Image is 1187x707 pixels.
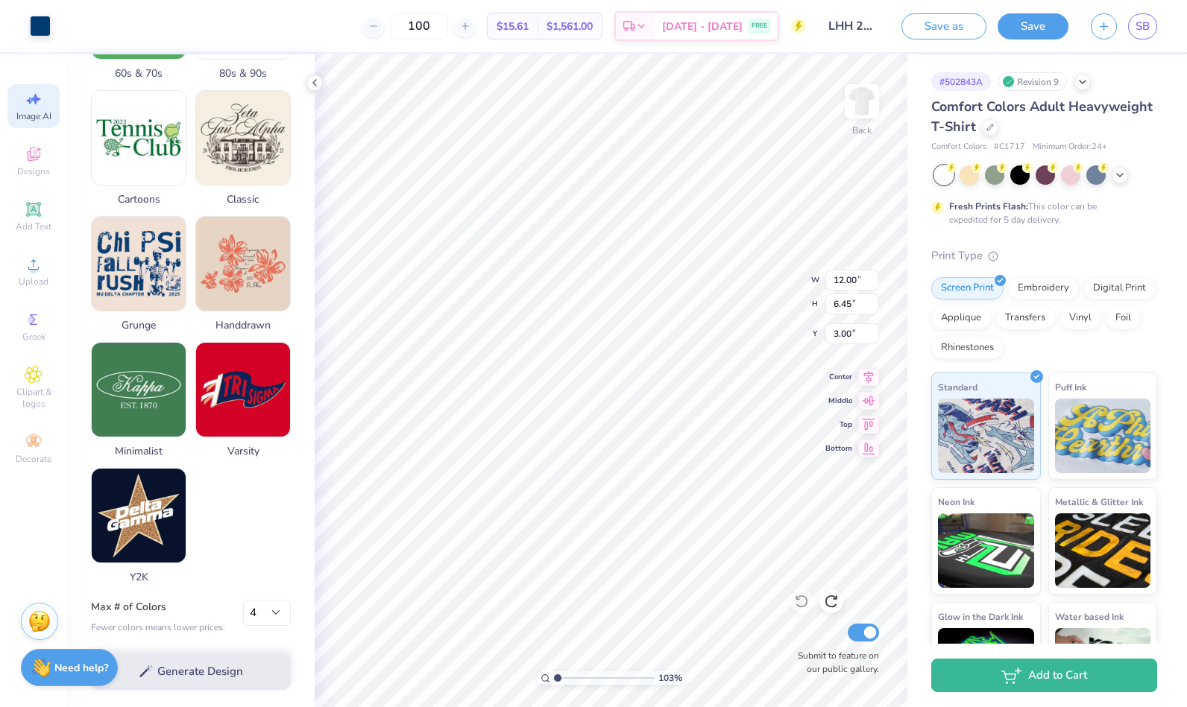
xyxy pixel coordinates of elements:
[938,513,1034,588] img: Neon Ink
[998,13,1068,39] button: Save
[91,621,225,634] div: Fewer colors means lower prices.
[196,91,290,185] img: Classic
[195,443,291,459] span: Varsity
[938,494,975,510] span: Neon Ink
[994,141,1025,153] span: # C1717
[931,337,1004,359] div: Rhinestones
[1060,307,1101,329] div: Vinyl
[1083,277,1156,299] div: Digital Print
[92,217,186,311] img: Grunge
[196,343,290,437] img: Varsity
[91,317,186,333] span: Grunge
[92,343,186,437] img: Minimalist
[195,66,291,81] span: 80s & 90s
[1055,379,1086,395] span: Puff Ink
[1106,307,1141,329] div: Foil
[16,453,51,465] span: Decorate
[16,110,51,122] span: Image AI
[1128,13,1157,39] a: SB
[931,141,986,153] span: Comfort Colors
[1055,494,1143,510] span: Metallic & Glitter Ink
[195,191,291,207] span: Classic
[817,11,890,41] input: Untitled Design
[931,72,991,91] div: # 502843A
[1008,277,1079,299] div: Embroidery
[901,13,986,39] button: Save as
[847,86,877,116] img: Back
[825,419,852,430] span: Top
[825,372,852,382] span: Center
[949,200,1133,226] div: This color can be expedited for 5 day delivery.
[54,661,108,675] strong: Need help?
[91,66,186,81] span: 60s & 70s
[1055,628,1151,703] img: Water based Ink
[931,247,1157,264] div: Print Type
[825,443,852,454] span: Bottom
[7,386,60,410] span: Clipart & logos
[949,200,1028,212] strong: Fresh Prints Flash:
[658,671,682,685] span: 103 %
[931,307,991,329] div: Applique
[1033,141,1107,153] span: Minimum Order: 24 +
[938,609,1023,624] span: Glow in the Dark Ink
[1055,609,1124,624] span: Water based Ink
[91,569,186,585] span: Y2K
[91,600,225,615] label: Max # of Colors
[938,379,977,395] span: Standard
[390,13,448,39] input: – –
[92,469,186,562] img: Y2K
[662,19,743,34] span: [DATE] - [DATE]
[19,276,48,288] span: Upload
[995,307,1055,329] div: Transfers
[1136,18,1150,35] span: SB
[91,443,186,459] span: Minimalist
[92,91,186,185] img: Cartoons
[547,19,593,34] span: $1,561.00
[931,277,1004,299] div: Screen Print
[16,221,51,232] span: Add Text
[931,98,1153,136] span: Comfort Colors Adult Heavyweight T-Shirt
[938,399,1034,473] img: Standard
[91,191,186,207] span: Cartoons
[752,21,767,31] span: FREE
[196,217,290,311] img: Handdrawn
[938,628,1034,703] img: Glow in the Dark Ink
[1055,399,1151,473] img: Puff Ink
[195,317,291,333] span: Handdrawn
[931,659,1157,692] button: Add to Cart
[17,165,50,177] span: Designs
[497,19,529,34] span: $15.61
[22,331,45,343] span: Greek
[790,649,879,676] label: Submit to feature on our public gallery.
[1055,513,1151,588] img: Metallic & Glitter Ink
[825,396,852,406] span: Middle
[998,72,1067,91] div: Revision 9
[852,124,872,137] div: Back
